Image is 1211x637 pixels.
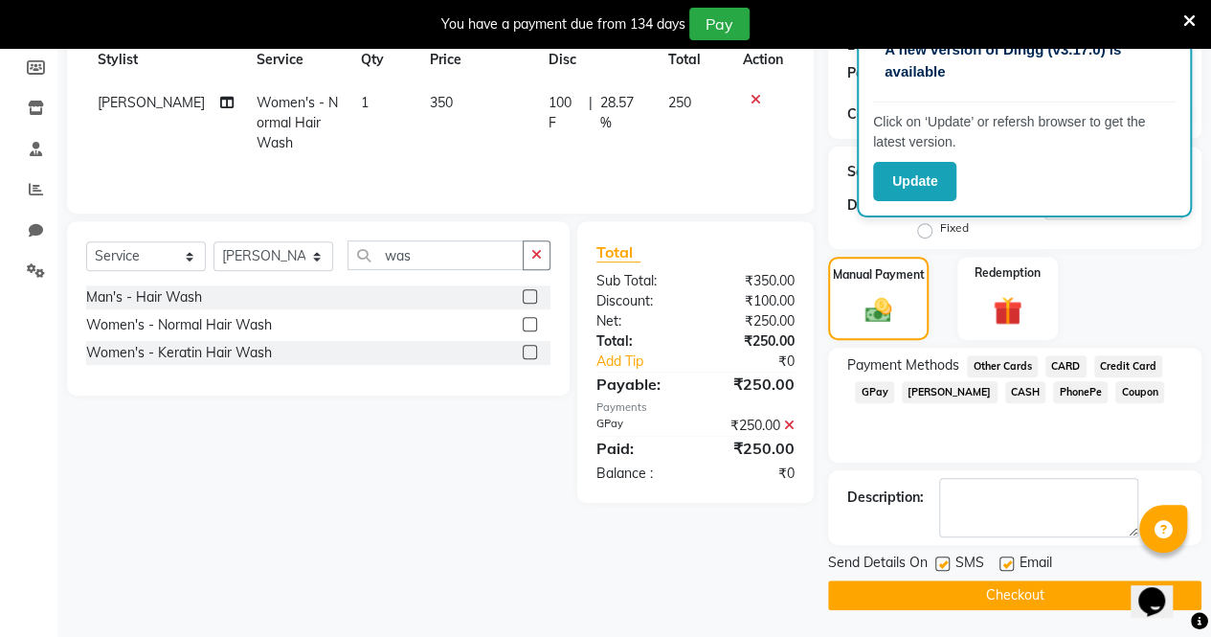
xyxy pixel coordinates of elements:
span: Other Cards [967,355,1038,377]
th: Stylist [86,38,245,81]
iframe: chat widget [1131,560,1192,618]
div: Discount: [582,291,696,311]
div: Sub Total: [582,271,696,291]
span: Credit Card [1094,355,1163,377]
div: ₹250.00 [695,437,809,460]
p: A new version of Dingg (v3.17.0) is available [885,39,1164,82]
span: | [589,93,593,133]
div: Paid: [582,437,696,460]
button: Pay [689,8,750,40]
button: Checkout [828,580,1201,610]
th: Disc [537,38,657,81]
th: Price [418,38,537,81]
th: Service [245,38,349,81]
div: Total: [582,331,696,352]
div: Discount: [847,195,907,216]
span: 28.57 % [600,93,645,133]
span: Women's - Normal Hair Wash [257,94,338,151]
div: You have a payment due from 134 days [441,14,685,34]
span: 1 [361,94,369,111]
span: Total [596,242,640,262]
div: Coupon Code [847,104,959,125]
div: Balance : [582,464,696,484]
div: Women's - Keratin Hair Wash [86,343,272,363]
input: Search or Scan [348,240,524,270]
div: ₹250.00 [695,416,809,436]
div: Net: [582,311,696,331]
div: ₹100.00 [695,291,809,311]
th: Action [731,38,795,81]
img: _gift.svg [984,293,1031,329]
div: Payments [596,399,795,416]
label: Fixed [940,219,969,237]
span: GPay [855,381,894,403]
div: ₹0 [695,464,809,484]
a: Add Tip [582,352,714,372]
div: ₹250.00 [695,331,809,352]
span: 250 [668,94,691,111]
button: Update [873,162,956,201]
span: [PERSON_NAME] [98,94,205,111]
p: Click on ‘Update’ or refersh browser to get the latest version. [873,112,1176,152]
div: Points: [847,63,890,83]
div: Description: [847,488,924,508]
th: Total [657,38,731,81]
label: Manual Payment [833,266,925,284]
span: 350 [430,94,453,111]
span: PhonePe [1053,381,1108,403]
span: Send Details On [828,553,928,577]
span: [PERSON_NAME] [902,381,998,403]
span: CARD [1045,355,1087,377]
div: ₹250.00 [695,311,809,331]
span: SMS [955,553,984,577]
span: Email [1020,553,1052,577]
div: GPay [582,416,696,436]
div: Man's - Hair Wash [86,287,202,307]
span: 100 F [549,93,581,133]
span: Coupon [1115,381,1164,403]
img: _cash.svg [857,295,901,326]
label: Redemption [975,264,1041,282]
div: ₹350.00 [695,271,809,291]
span: Payment Methods [847,355,959,375]
div: Women's - Normal Hair Wash [86,315,272,335]
div: ₹250.00 [695,373,809,396]
th: Qty [349,38,418,81]
div: Service Total: [847,162,934,182]
div: Payable: [582,373,696,396]
span: CASH [1005,381,1046,403]
div: ₹0 [714,352,809,372]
